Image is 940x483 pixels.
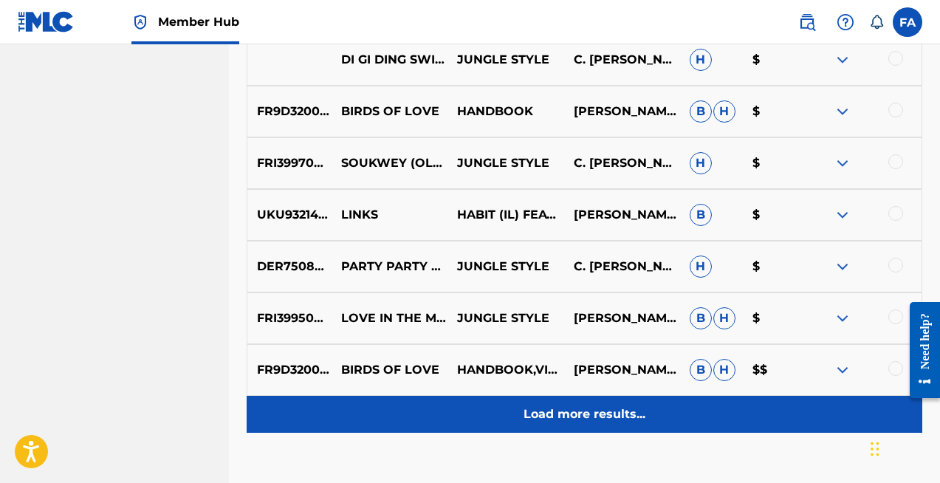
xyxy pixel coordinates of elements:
[798,13,816,31] img: search
[792,7,822,37] a: Public Search
[563,154,679,172] p: C. [PERSON_NAME]
[447,51,563,69] p: JUNGLE STYLE
[447,103,563,120] p: HANDBOOK
[332,103,447,120] p: BIRDS OF LOVE
[247,154,332,172] p: FRI399700270
[247,309,332,327] p: FRI399500080
[743,103,806,120] p: $
[332,361,447,379] p: BIRDS OF LOVE
[447,309,563,327] p: JUNGLE STYLE
[690,49,712,71] span: H
[247,206,332,224] p: UKU932142013
[563,258,679,275] p: C. [PERSON_NAME]
[332,258,447,275] p: PARTY PARTY PARTY
[743,309,806,327] p: $
[893,7,922,37] div: User Menu
[743,206,806,224] p: $
[871,427,879,471] div: Drag
[713,307,735,329] span: H
[834,309,851,327] img: expand
[690,307,712,329] span: B
[869,15,884,30] div: Notifications
[713,359,735,381] span: H
[690,359,712,381] span: B
[563,309,679,327] p: [PERSON_NAME], [PERSON_NAME]
[743,361,806,379] p: $$
[447,206,563,224] p: HABIT (IL) FEATURING [PERSON_NAME]
[866,412,940,483] iframe: Chat Widget
[332,309,447,327] p: LOVE IN THE MORNING (OH GIRL !)
[690,100,712,123] span: B
[447,154,563,172] p: JUNGLE STYLE
[158,13,239,30] span: Member Hub
[713,100,735,123] span: H
[332,154,447,172] p: SOUKWEY (OLÉ OLA)
[743,154,806,172] p: $
[831,7,860,37] div: Help
[834,103,851,120] img: expand
[899,291,940,410] iframe: Resource Center
[834,206,851,224] img: expand
[743,51,806,69] p: $
[247,361,332,379] p: FR9D32000013
[332,206,447,224] p: LINKS
[332,51,447,69] p: DI GI DING SWING
[834,154,851,172] img: expand
[247,258,332,275] p: DER750892703
[743,258,806,275] p: $
[690,204,712,226] span: B
[447,258,563,275] p: JUNGLE STYLE
[563,361,679,379] p: [PERSON_NAME], [PERSON_NAME]
[834,361,851,379] img: expand
[131,13,149,31] img: Top Rightsholder
[18,11,75,32] img: MLC Logo
[834,51,851,69] img: expand
[834,258,851,275] img: expand
[690,152,712,174] span: H
[524,405,645,423] p: Load more results...
[690,256,712,278] span: H
[563,206,679,224] p: [PERSON_NAME] MOR
[563,103,679,120] p: [PERSON_NAME], [PERSON_NAME]
[447,361,563,379] p: HANDBOOK,VIOLET INDIGO
[837,13,854,31] img: help
[247,103,332,120] p: FR9D32000020
[563,51,679,69] p: C. [PERSON_NAME]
